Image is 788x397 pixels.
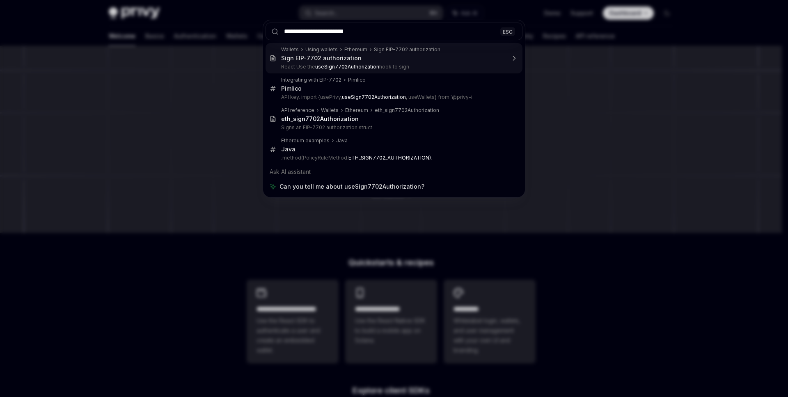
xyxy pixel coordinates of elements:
p: .method(PolicyRuleMethod. . [281,155,505,161]
div: API reference [281,107,314,114]
div: Ask AI assistant [266,164,522,179]
p: Signs an EIP-7702 authorization struct [281,124,505,131]
div: Pimlico [281,85,302,92]
div: Java [336,137,348,144]
b: useSign7702Authorization [315,64,379,70]
b: useSign7702Authorization [342,94,406,100]
div: Wallets [281,46,299,53]
div: Sign EIP-7702 authorization [281,55,362,62]
div: eth_sign7702Authorization [375,107,439,114]
span: Can you tell me about useSign7702Authorization? [279,183,424,191]
b: eth_sign7702Authorization [281,115,359,122]
p: React Use the hook to sign [281,64,505,70]
div: Ethereum [344,46,367,53]
div: ESC [500,27,515,36]
div: Ethereum [345,107,368,114]
div: Using wallets [305,46,338,53]
div: Ethereum examples [281,137,330,144]
div: Wallets [321,107,339,114]
p: API key. import {usePrivy, , useWallets} from '@privy-i [281,94,505,100]
div: Java [281,146,295,153]
div: Integrating with EIP-7702 [281,77,341,83]
b: ETH_SIGN7702_AUTHORIZATION) [348,155,431,161]
div: Pimlico [348,77,366,83]
div: Sign EIP-7702 authorization [374,46,440,53]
